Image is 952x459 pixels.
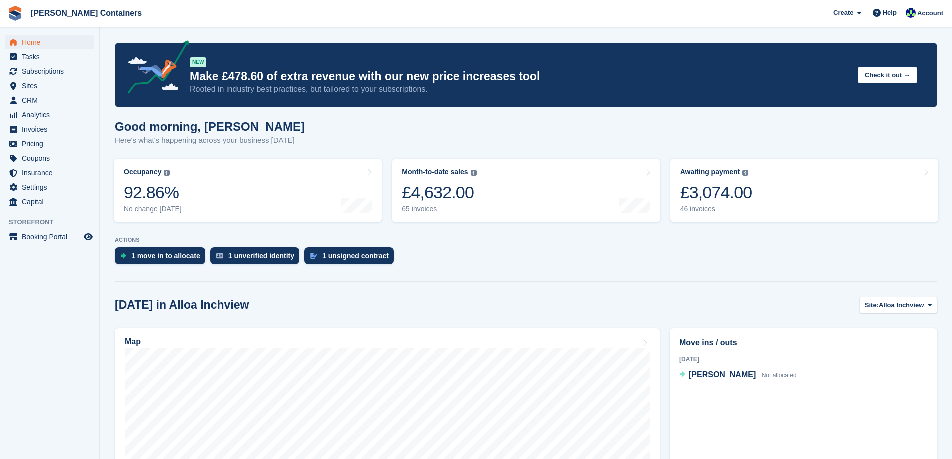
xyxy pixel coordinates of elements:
[115,135,305,146] p: Here's what's happening across your business [DATE]
[670,159,938,222] a: Awaiting payment £3,074.00 46 invoices
[402,182,476,203] div: £4,632.00
[906,8,916,18] img: Audra Whitelaw
[883,8,897,18] span: Help
[131,252,200,260] div: 1 move in to allocate
[22,122,82,136] span: Invoices
[680,182,752,203] div: £3,074.00
[22,166,82,180] span: Insurance
[115,247,210,269] a: 1 move in to allocate
[164,170,170,176] img: icon-info-grey-7440780725fd019a000dd9b08b2336e03edf1995a4989e88bcd33f0948082b44.svg
[402,205,476,213] div: 65 invoices
[5,35,94,49] a: menu
[5,108,94,122] a: menu
[917,8,943,18] span: Account
[833,8,853,18] span: Create
[82,231,94,243] a: Preview store
[27,5,146,21] a: [PERSON_NAME] Containers
[5,50,94,64] a: menu
[762,372,797,379] span: Not allocated
[5,230,94,244] a: menu
[190,57,206,67] div: NEW
[22,108,82,122] span: Analytics
[5,151,94,165] a: menu
[679,337,928,349] h2: Move ins / outs
[680,205,752,213] div: 46 invoices
[115,120,305,133] h1: Good morning, [PERSON_NAME]
[5,137,94,151] a: menu
[190,69,850,84] p: Make £478.60 of extra revenue with our new price increases tool
[22,64,82,78] span: Subscriptions
[124,168,161,176] div: Occupancy
[742,170,748,176] img: icon-info-grey-7440780725fd019a000dd9b08b2336e03edf1995a4989e88bcd33f0948082b44.svg
[9,217,99,227] span: Storefront
[125,337,141,346] h2: Map
[124,205,182,213] div: No change [DATE]
[119,40,189,97] img: price-adjustments-announcement-icon-8257ccfd72463d97f412b2fc003d46551f7dbcb40ab6d574587a9cd5c0d94...
[228,252,294,260] div: 1 unverified identity
[679,355,928,364] div: [DATE]
[5,79,94,93] a: menu
[5,64,94,78] a: menu
[22,230,82,244] span: Booking Portal
[115,237,937,243] p: ACTIONS
[865,300,879,310] span: Site:
[859,297,937,313] button: Site: Alloa Inchview
[216,253,223,259] img: verify_identity-adf6edd0f0f0b5bbfe63781bf79b02c33cf7c696d77639b501bdc392416b5a36.svg
[471,170,477,176] img: icon-info-grey-7440780725fd019a000dd9b08b2336e03edf1995a4989e88bcd33f0948082b44.svg
[124,182,182,203] div: 92.86%
[402,168,468,176] div: Month-to-date sales
[22,79,82,93] span: Sites
[322,252,389,260] div: 1 unsigned contract
[22,93,82,107] span: CRM
[22,35,82,49] span: Home
[858,67,917,83] button: Check it out →
[8,6,23,21] img: stora-icon-8386f47178a22dfd0bd8f6a31ec36ba5ce8667c1dd55bd0f319d3a0aa187defe.svg
[22,137,82,151] span: Pricing
[114,159,382,222] a: Occupancy 92.86% No change [DATE]
[5,195,94,209] a: menu
[190,84,850,95] p: Rooted in industry best practices, but tailored to your subscriptions.
[22,180,82,194] span: Settings
[679,369,797,382] a: [PERSON_NAME] Not allocated
[689,370,756,379] span: [PERSON_NAME]
[115,298,249,312] h2: [DATE] in Alloa Inchview
[5,93,94,107] a: menu
[392,159,660,222] a: Month-to-date sales £4,632.00 65 invoices
[121,253,126,259] img: move_ins_to_allocate_icon-fdf77a2bb77ea45bf5b3d319d69a93e2d87916cf1d5bf7949dd705db3b84f3ca.svg
[5,122,94,136] a: menu
[22,50,82,64] span: Tasks
[310,253,317,259] img: contract_signature_icon-13c848040528278c33f63329250d36e43548de30e8caae1d1a13099fd9432cc5.svg
[879,300,924,310] span: Alloa Inchview
[5,180,94,194] a: menu
[210,247,304,269] a: 1 unverified identity
[680,168,740,176] div: Awaiting payment
[304,247,399,269] a: 1 unsigned contract
[22,151,82,165] span: Coupons
[5,166,94,180] a: menu
[22,195,82,209] span: Capital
